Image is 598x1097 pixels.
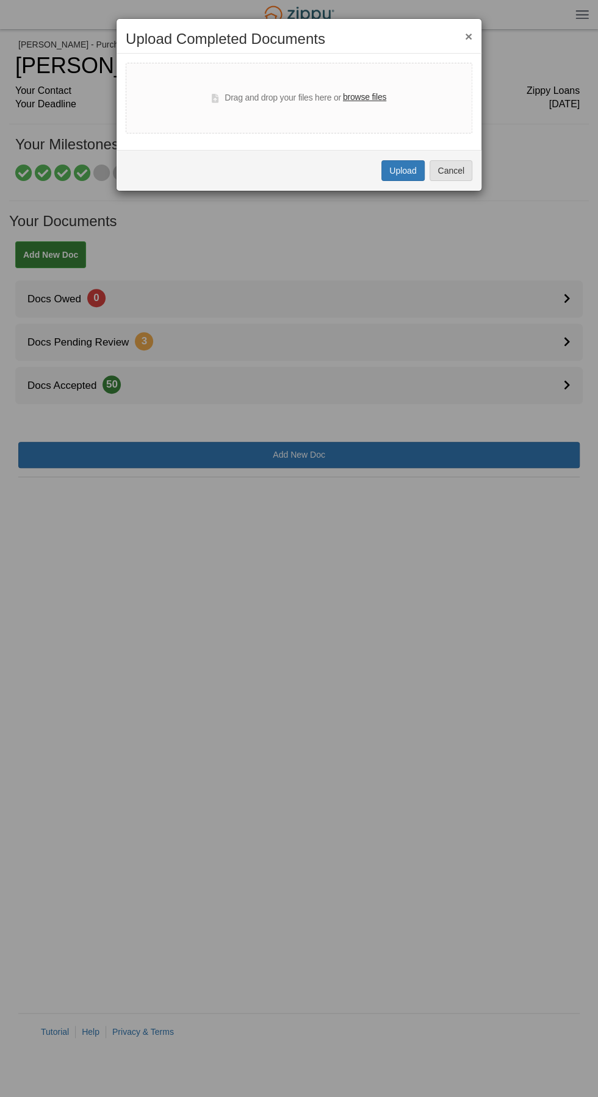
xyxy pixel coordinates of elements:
[465,30,472,43] button: ×
[430,160,472,181] button: Cancel
[381,160,424,181] button: Upload
[343,91,386,104] label: browse files
[212,91,386,105] div: Drag and drop your files here or
[126,31,472,47] h2: Upload Completed Documents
